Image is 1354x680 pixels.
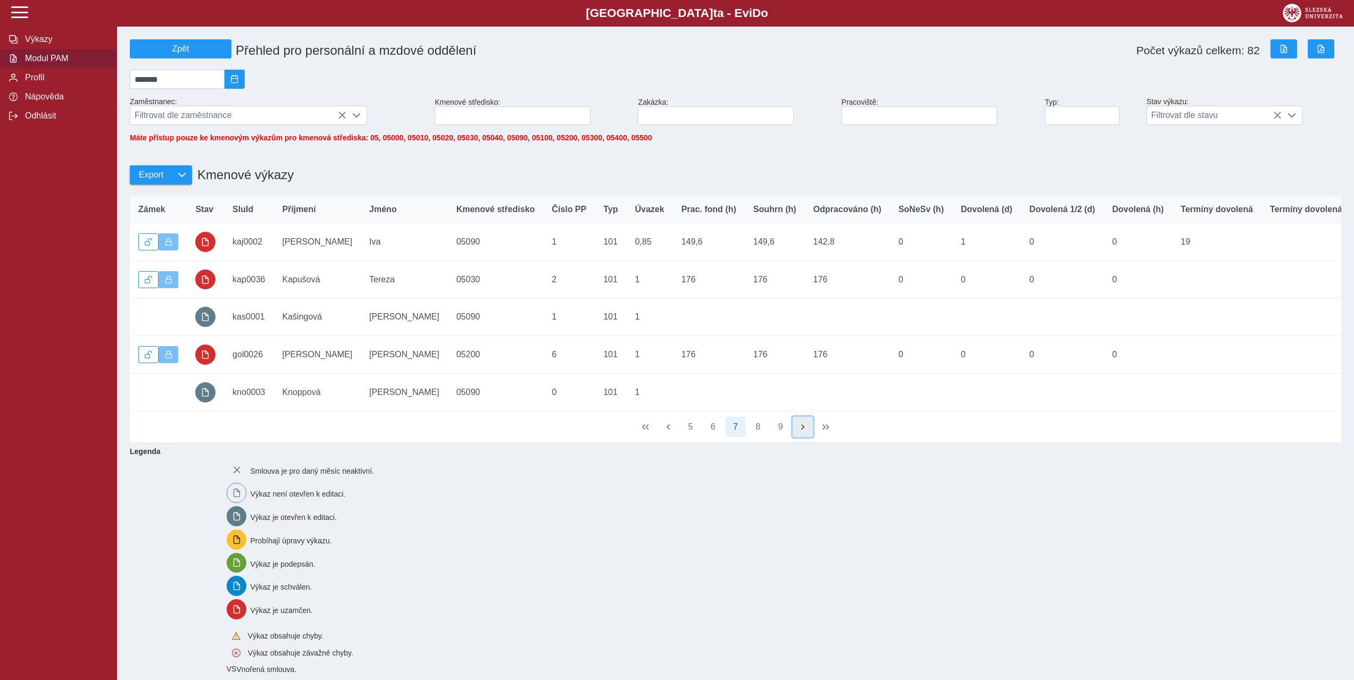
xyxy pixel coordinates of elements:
span: Máte přístup pouze ke kmenovým výkazům pro kmenová střediska: 05, 05000, 05010, 05020, 05030, 050... [130,133,652,142]
span: Smlouva vnořená do kmene [227,665,237,673]
span: Výkaz je schválen. [250,583,312,591]
span: Odhlásit [22,111,108,121]
span: Stav [195,205,213,214]
h1: Přehled pro personální a mzdové oddělení [231,39,842,62]
b: Legenda [126,443,1337,460]
td: kap0036 [224,261,273,298]
td: 19 [1172,223,1261,261]
td: 1 [626,298,672,336]
span: Odpracováno (h) [813,205,882,214]
td: 142,8 [805,223,890,261]
span: Smlouva je pro daný měsíc neaktivní. [250,466,374,475]
td: 0 [952,336,1021,374]
td: gol0026 [224,336,273,374]
b: [GEOGRAPHIC_DATA] a - Evi [32,6,1322,20]
td: 0 [1103,336,1172,374]
td: [PERSON_NAME] [274,223,361,261]
button: uzamčeno [195,345,215,365]
button: Export do Excelu [1270,39,1297,58]
span: Výkaz je otevřen k editaci. [250,513,337,522]
td: 176 [805,336,890,374]
td: 149,6 [673,223,745,261]
td: 2 [543,261,595,298]
span: Souhrn (h) [753,205,796,214]
span: Export [139,170,163,180]
span: SoNeSv (h) [899,205,944,214]
span: Typ [603,205,618,214]
td: 101 [595,261,626,298]
span: Počet výkazů celkem: 82 [1136,44,1260,57]
button: Odemknout výkaz. [138,233,159,250]
td: 176 [745,336,805,374]
td: 05030 [448,261,544,298]
td: 0 [1021,336,1104,374]
td: 101 [595,373,626,411]
span: Filtrovat dle zaměstnance [130,106,346,124]
td: 0 [1103,223,1172,261]
td: [PERSON_NAME] [361,373,448,411]
td: 1 [952,223,1021,261]
span: Nápověda [22,92,108,102]
div: Kmenové středisko: [430,94,634,129]
h1: Kmenové výkazy [192,162,294,188]
td: 0 [890,336,952,374]
td: Knoppová [274,373,361,411]
span: Výkaz obsahuje závažné chyby. [248,649,353,657]
div: Zaměstnanec: [126,93,430,129]
td: 176 [745,261,805,298]
span: Filtrovat dle stavu [1147,106,1282,124]
td: kaj0002 [224,223,273,261]
td: 1 [543,223,595,261]
td: 149,6 [745,223,805,261]
span: Dovolená (h) [1112,205,1164,214]
td: [PERSON_NAME] [361,336,448,374]
td: kno0003 [224,373,273,411]
td: 0 [1021,261,1104,298]
td: Tereza [361,261,448,298]
span: t [713,6,717,20]
td: 0,85 [626,223,672,261]
button: prázdný [195,307,215,327]
span: Zpět [135,44,227,54]
span: Výkaz je podepsán. [250,559,315,568]
div: Zakázka: [634,94,837,129]
button: 2025/09 [225,70,245,89]
button: Výkaz uzamčen. [159,346,179,363]
td: 1 [626,373,672,411]
button: 9 [770,417,791,437]
button: 8 [748,417,768,437]
button: uzamčeno [195,270,215,290]
span: Kmenové středisko [456,205,535,214]
button: prázdný [195,382,215,402]
td: Iva [361,223,448,261]
td: 0 [1021,223,1104,261]
td: kas0001 [224,298,273,336]
div: Typ: [1041,94,1142,129]
td: 0 [543,373,595,411]
span: Termíny dovolená [1181,205,1253,214]
span: Příjmení [283,205,316,214]
td: 101 [595,298,626,336]
td: 176 [805,261,890,298]
td: 0 [890,261,952,298]
span: Výkaz obsahuje chyby. [248,632,323,640]
td: 176 [673,336,745,374]
td: [PERSON_NAME] [361,298,448,336]
button: 5 [680,417,701,437]
img: logo_web_su.png [1283,4,1343,22]
span: SluId [232,205,253,214]
button: uzamčeno [195,232,215,252]
button: Odemknout výkaz. [138,346,159,363]
span: Modul PAM [22,54,108,63]
button: Export do PDF [1308,39,1334,58]
span: Jméno [369,205,397,214]
td: 0 [1103,261,1172,298]
td: 101 [595,336,626,374]
button: Export [130,165,172,184]
span: Vnořená smlouva. [236,666,296,674]
button: 7 [726,417,746,437]
td: 05090 [448,373,544,411]
td: 0 [890,223,952,261]
td: 0 [952,261,1021,298]
span: Výkaz není otevřen k editaci. [250,490,345,498]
